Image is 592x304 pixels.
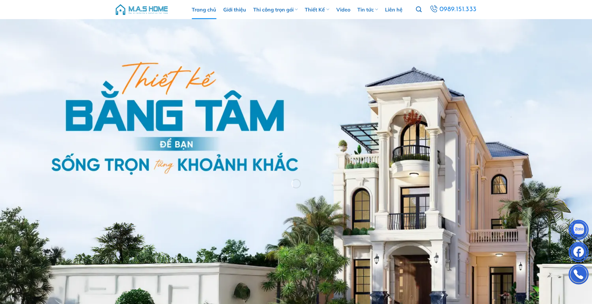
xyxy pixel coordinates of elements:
[569,266,588,285] img: Phone
[428,4,478,15] a: 0989.151.333
[569,221,588,240] img: Zalo
[439,4,477,15] span: 0989.151.333
[416,3,422,16] a: Tìm kiếm
[569,244,588,263] img: Facebook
